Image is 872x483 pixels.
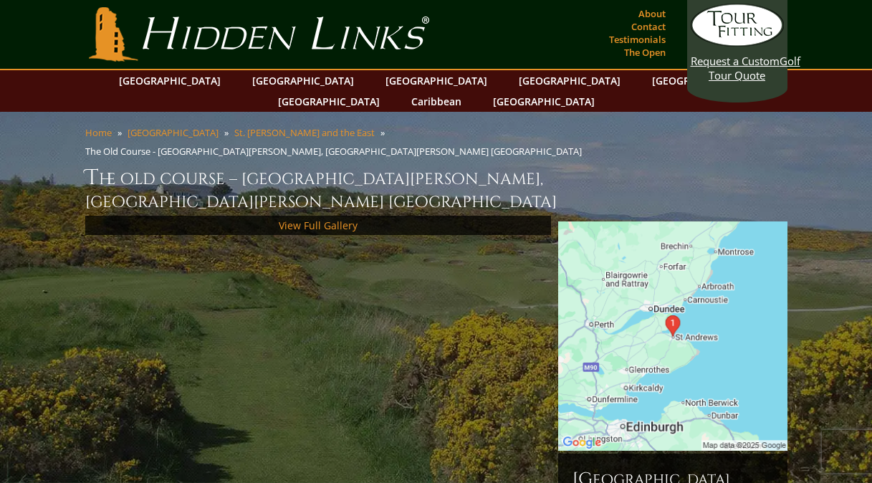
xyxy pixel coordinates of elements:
[85,145,588,158] li: The Old Course - [GEOGRAPHIC_DATA][PERSON_NAME], [GEOGRAPHIC_DATA][PERSON_NAME] [GEOGRAPHIC_DATA]
[85,163,787,213] h1: The Old Course – [GEOGRAPHIC_DATA][PERSON_NAME], [GEOGRAPHIC_DATA][PERSON_NAME] [GEOGRAPHIC_DATA]
[245,70,361,91] a: [GEOGRAPHIC_DATA]
[691,4,784,82] a: Request a CustomGolf Tour Quote
[486,91,602,112] a: [GEOGRAPHIC_DATA]
[605,29,669,49] a: Testimonials
[85,126,112,139] a: Home
[378,70,494,91] a: [GEOGRAPHIC_DATA]
[279,219,358,232] a: View Full Gallery
[635,4,669,24] a: About
[112,70,228,91] a: [GEOGRAPHIC_DATA]
[404,91,469,112] a: Caribbean
[558,221,787,451] img: Google Map of St Andrews Links, St Andrews, United Kingdom
[621,42,669,62] a: The Open
[512,70,628,91] a: [GEOGRAPHIC_DATA]
[691,54,780,68] span: Request a Custom
[271,91,387,112] a: [GEOGRAPHIC_DATA]
[645,70,761,91] a: [GEOGRAPHIC_DATA]
[234,126,375,139] a: St. [PERSON_NAME] and the East
[628,16,669,37] a: Contact
[128,126,219,139] a: [GEOGRAPHIC_DATA]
